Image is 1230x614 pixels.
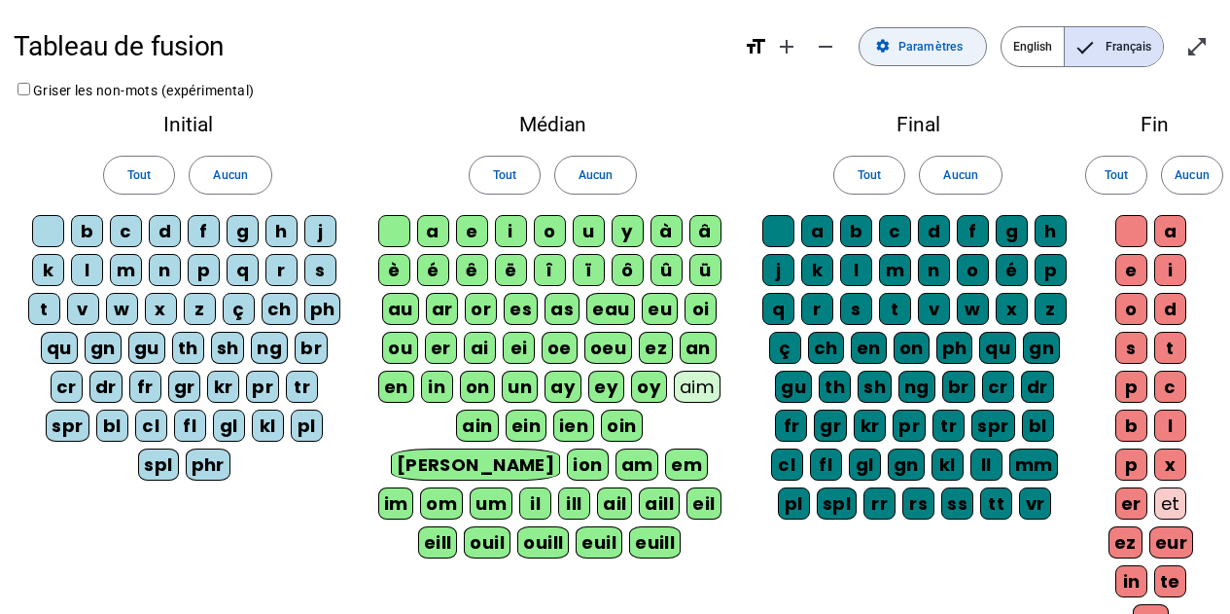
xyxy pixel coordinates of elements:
[51,371,83,403] div: cr
[295,332,328,364] div: br
[932,410,965,442] div: tr
[517,526,569,559] div: ouill
[464,332,496,364] div: ai
[211,332,245,364] div: sh
[902,488,934,520] div: rs
[665,449,708,481] div: em
[504,293,538,325] div: es
[918,293,950,325] div: v
[534,254,566,286] div: î
[223,293,255,325] div: ç
[227,254,259,286] div: q
[584,332,632,364] div: oeu
[957,254,989,286] div: o
[919,156,1002,195] button: Aucun
[689,254,721,286] div: ü
[71,215,103,247] div: b
[18,83,30,95] input: Griser les non-mots (expérimental)
[775,35,798,58] mat-icon: add
[1185,35,1209,58] mat-icon: open_in_full
[898,37,963,57] span: Paramètres
[149,254,181,286] div: n
[189,156,271,195] button: Aucun
[996,254,1028,286] div: é
[806,27,845,66] button: Diminuer la taille de la police
[686,488,720,520] div: eil
[859,27,987,66] button: Paramètres
[893,410,926,442] div: pr
[858,165,881,186] span: Tout
[762,293,794,325] div: q
[650,215,683,247] div: à
[519,488,551,520] div: il
[863,488,896,520] div: rr
[417,254,449,286] div: é
[14,83,255,98] label: Griser les non-mots (expérimental)
[1035,215,1067,247] div: h
[612,254,644,286] div: ô
[110,215,142,247] div: c
[879,254,911,286] div: m
[174,410,206,442] div: fl
[767,27,806,66] button: Augmenter la taille de la police
[382,332,418,364] div: ou
[631,371,667,403] div: oy
[942,371,975,403] div: br
[689,215,721,247] div: â
[814,410,847,442] div: gr
[470,488,512,520] div: um
[545,371,581,403] div: ay
[502,371,538,403] div: un
[943,165,977,186] span: Aucun
[110,254,142,286] div: m
[1115,449,1147,481] div: p
[168,371,201,403] div: gr
[814,35,837,58] mat-icon: remove
[1154,565,1186,597] div: te
[854,410,886,442] div: kr
[573,254,605,286] div: ï
[1115,488,1147,520] div: er
[1154,449,1186,481] div: x
[145,293,177,325] div: x
[503,332,535,364] div: ei
[85,332,122,364] div: gn
[1115,332,1147,364] div: s
[378,488,414,520] div: im
[545,293,580,325] div: as
[1023,332,1060,364] div: gn
[207,371,239,403] div: kr
[265,254,298,286] div: r
[426,293,459,325] div: ar
[27,115,348,135] h2: Initial
[534,215,566,247] div: o
[14,19,730,74] h1: Tableau de fusion
[1154,488,1186,520] div: et
[96,410,128,442] div: bl
[642,293,678,325] div: eu
[639,488,680,520] div: aill
[979,332,1016,364] div: qu
[762,254,794,286] div: j
[149,215,181,247] div: d
[1177,27,1216,66] button: Entrer en plein écran
[801,293,833,325] div: r
[213,165,247,186] span: Aucun
[1035,293,1067,325] div: z
[579,165,613,186] span: Aucun
[304,215,336,247] div: j
[1115,565,1147,597] div: in
[252,410,284,442] div: kl
[588,371,624,403] div: ey
[135,410,167,442] div: cl
[46,410,88,442] div: spr
[378,254,410,286] div: è
[67,293,99,325] div: v
[106,293,138,325] div: w
[778,488,810,520] div: pl
[888,449,925,481] div: gn
[957,293,989,325] div: w
[875,39,891,54] mat-icon: settings
[615,449,659,481] div: am
[1105,165,1128,186] span: Tout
